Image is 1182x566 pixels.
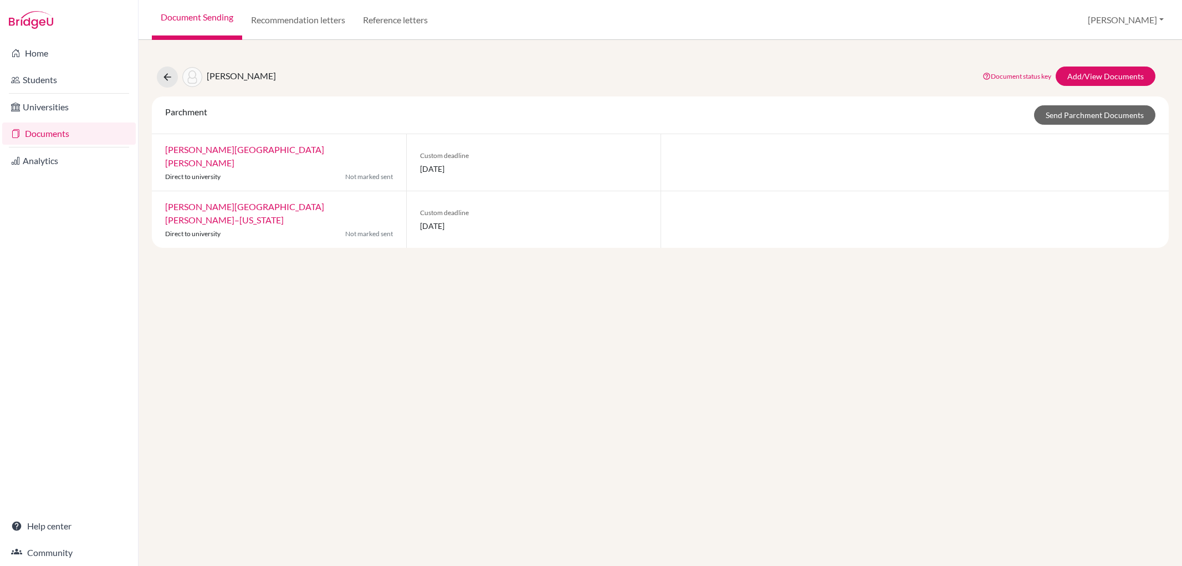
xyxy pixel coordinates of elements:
a: Analytics [2,150,136,172]
span: Not marked sent [345,229,393,239]
span: Custom deadline [420,208,647,218]
button: [PERSON_NAME] [1083,9,1169,30]
span: Custom deadline [420,151,647,161]
a: Document status key [983,72,1051,80]
a: Send Parchment Documents [1034,105,1155,125]
span: Not marked sent [345,172,393,182]
a: Documents [2,123,136,145]
a: Community [2,542,136,564]
a: [PERSON_NAME][GEOGRAPHIC_DATA][PERSON_NAME] [165,144,324,168]
a: Help center [2,515,136,537]
span: [DATE] [420,163,647,175]
a: Add/View Documents [1056,67,1155,86]
a: Home [2,42,136,64]
span: Direct to university [165,172,221,181]
a: Students [2,69,136,91]
span: Direct to university [165,230,221,238]
span: [PERSON_NAME] [207,70,276,81]
span: [DATE] [420,220,647,232]
img: Bridge-U [9,11,53,29]
a: Universities [2,96,136,118]
a: [PERSON_NAME][GEOGRAPHIC_DATA][PERSON_NAME]–[US_STATE] [165,201,324,225]
span: Parchment [165,106,207,117]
